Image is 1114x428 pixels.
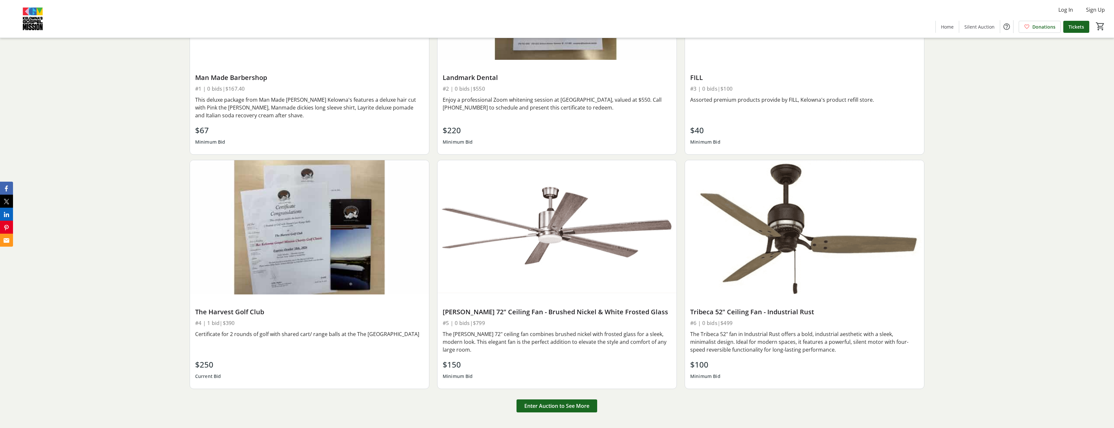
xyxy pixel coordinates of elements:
[195,359,221,370] div: $250
[443,124,473,136] div: $220
[690,359,720,370] div: $100
[1068,23,1084,30] span: Tickets
[4,3,62,35] img: Kelowna's Gospel Mission's Logo
[517,399,597,412] button: Enter Auction to See More
[690,330,919,354] div: The Tribeca 52" fan in Industrial Rust offers a bold, industrial aesthetic with a sleek, minimali...
[443,136,473,148] div: Minimum Bid
[443,359,473,370] div: $150
[437,160,677,294] img: Wheelock 72" Ceiling Fan - Brushed Nickel & White Frosted Glass
[443,96,671,111] div: Enjoy a professional Zoom whitening session at [GEOGRAPHIC_DATA], valued at $550. Call [PHONE_NUM...
[1063,21,1089,33] a: Tickets
[1086,6,1105,14] span: Sign Up
[690,74,919,82] div: FILL
[524,402,589,410] span: Enter Auction to See More
[1094,20,1106,32] button: Cart
[195,136,225,148] div: Minimum Bid
[1019,21,1061,33] a: Donations
[195,308,424,316] div: The Harvest Golf Club
[690,84,919,93] div: #3 | 0 bids | $100
[964,23,995,30] span: Silent Auction
[190,160,429,294] img: The Harvest Golf Club
[443,84,671,93] div: #2 | 0 bids | $550
[1058,6,1073,14] span: Log In
[690,136,720,148] div: Minimum Bid
[195,124,225,136] div: $67
[690,318,919,328] div: #6 | 0 bids | $499
[1032,23,1055,30] span: Donations
[941,23,954,30] span: Home
[690,96,919,104] div: Assorted premium products provide by FILL, Kelowna's product refill store.
[443,318,671,328] div: #5 | 0 bids | $799
[195,74,424,82] div: Man Made Barbershop
[936,21,959,33] a: Home
[1000,20,1013,33] button: Help
[195,370,221,382] div: Current Bid
[443,308,671,316] div: [PERSON_NAME] 72" Ceiling Fan - Brushed Nickel & White Frosted Glass
[959,21,1000,33] a: Silent Auction
[195,330,424,338] div: Certificate for 2 rounds of golf with shared cart/ range balls at the The [GEOGRAPHIC_DATA]
[690,370,720,382] div: Minimum Bid
[1081,5,1110,15] button: Sign Up
[685,160,924,294] img: Tribeca 52" Ceiling Fan - Industrial Rust
[195,318,424,328] div: #4 | 1 bid | $390
[195,96,424,119] div: This deluxe package from Man Made [PERSON_NAME] Kelowna's features a deluxe hair cut with Pink th...
[443,330,671,354] div: The [PERSON_NAME] 72" ceiling fan combines brushed nickel with frosted glass for a sleek, modern ...
[690,124,720,136] div: $40
[690,308,919,316] div: Tribeca 52" Ceiling Fan - Industrial Rust
[1053,5,1078,15] button: Log In
[195,84,424,93] div: #1 | 0 bids | $167.40
[443,370,473,382] div: Minimum Bid
[443,74,671,82] div: Landmark Dental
